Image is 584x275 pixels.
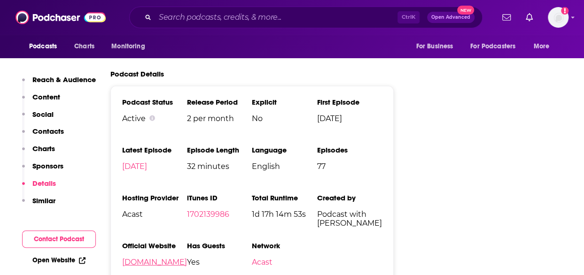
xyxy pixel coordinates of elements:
[22,110,54,127] button: Social
[111,40,145,53] span: Monitoring
[548,7,568,28] img: User Profile
[22,92,60,110] button: Content
[187,210,229,219] a: 1702139986
[32,161,63,170] p: Sponsors
[317,145,382,154] h3: Episodes
[427,12,475,23] button: Open AdvancedNew
[29,40,57,53] span: Podcasts
[534,40,550,53] span: More
[317,162,382,171] span: 77
[252,145,317,154] h3: Language
[548,7,568,28] span: Logged in as aridings
[32,256,86,264] a: Open Website
[187,145,252,154] h3: Episode Length
[32,92,60,101] p: Content
[548,7,568,28] button: Show profile menu
[317,210,382,228] span: Podcast with [PERSON_NAME]
[317,114,382,123] span: [DATE]
[129,7,483,28] div: Search podcasts, credits, & more...
[22,75,96,92] button: Reach & Audience
[122,114,187,123] div: Active
[317,193,382,202] h3: Created by
[155,10,397,25] input: Search podcasts, credits, & more...
[498,9,514,25] a: Show notifications dropdown
[522,9,537,25] a: Show notifications dropdown
[252,162,317,171] span: English
[32,179,56,188] p: Details
[187,241,252,250] h3: Has Guests
[74,40,94,53] span: Charts
[22,127,64,144] button: Contacts
[252,114,317,123] span: No
[457,6,474,15] span: New
[32,75,96,84] p: Reach & Audience
[397,11,420,23] span: Ctrl K
[122,145,187,154] h3: Latest Episode
[409,38,465,55] button: open menu
[32,110,54,119] p: Social
[22,144,55,161] button: Charts
[187,258,252,267] span: Yes
[416,40,453,53] span: For Business
[22,230,96,248] button: Contact Podcast
[527,38,561,55] button: open menu
[122,258,187,267] a: [DOMAIN_NAME]
[317,98,382,107] h3: First Episode
[23,38,69,55] button: open menu
[16,8,106,26] img: Podchaser - Follow, Share and Rate Podcasts
[464,38,529,55] button: open menu
[252,210,317,219] span: 1d 17h 14m 53s
[252,241,317,250] h3: Network
[22,196,55,214] button: Similar
[187,98,252,107] h3: Release Period
[561,7,568,15] svg: Add a profile image
[32,144,55,153] p: Charts
[252,193,317,202] h3: Total Runtime
[110,69,164,78] h2: Podcast Details
[187,114,252,123] span: 2 per month
[22,179,56,196] button: Details
[122,193,187,202] h3: Hosting Provider
[470,40,515,53] span: For Podcasters
[252,258,273,267] a: Acast
[122,98,187,107] h3: Podcast Status
[187,162,252,171] span: 32 minutes
[32,127,64,136] p: Contacts
[32,196,55,205] p: Similar
[22,161,63,179] button: Sponsors
[68,38,100,55] a: Charts
[187,193,252,202] h3: iTunes ID
[431,15,470,20] span: Open Advanced
[252,98,317,107] h3: Explicit
[105,38,157,55] button: open menu
[122,210,187,219] span: Acast
[122,162,147,171] a: [DATE]
[122,241,187,250] h3: Official Website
